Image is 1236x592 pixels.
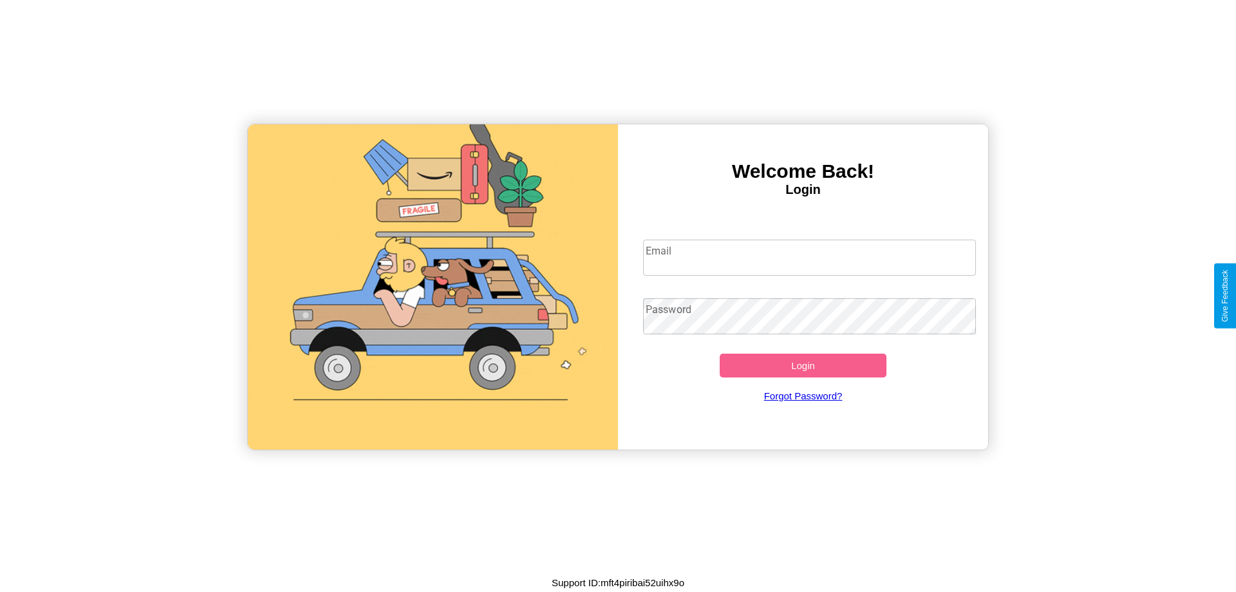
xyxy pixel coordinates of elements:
[1221,270,1230,322] div: Give Feedback
[637,377,970,414] a: Forgot Password?
[552,574,684,591] p: Support ID: mft4piribai52uihx9o
[618,182,988,197] h4: Login
[720,354,886,377] button: Login
[618,160,988,182] h3: Welcome Back!
[248,124,618,450] img: gif
[13,548,44,579] iframe: Intercom live chat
